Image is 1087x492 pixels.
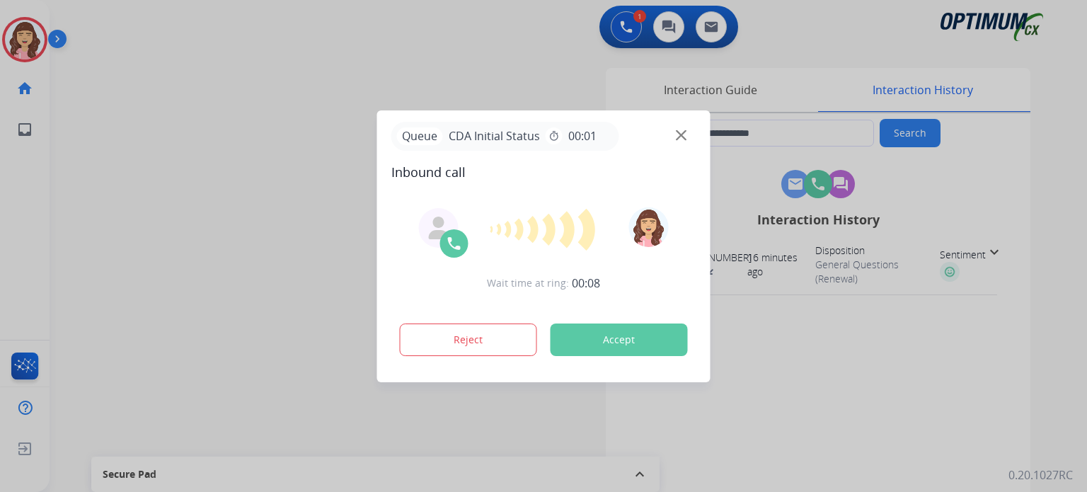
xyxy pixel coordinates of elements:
span: Inbound call [391,162,696,182]
button: Reject [400,324,537,356]
span: 00:01 [568,127,597,144]
span: 00:08 [572,275,600,292]
p: Queue [397,127,443,145]
p: 0.20.1027RC [1008,467,1073,484]
span: Wait time at ring: [487,276,569,290]
img: call-icon [446,235,463,252]
img: avatar [628,207,668,247]
img: agent-avatar [427,217,450,239]
button: Accept [551,324,688,356]
img: close-button [676,130,686,140]
span: CDA Initial Status [443,127,546,144]
mat-icon: timer [548,130,560,142]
